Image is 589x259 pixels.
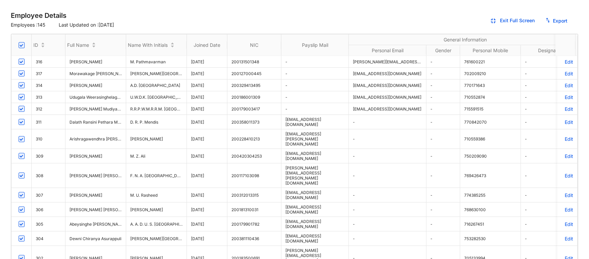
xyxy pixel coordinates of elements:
[32,91,65,103] td: 313
[69,59,102,64] span: [PERSON_NAME]
[285,151,321,161] span: [EMAIL_ADDRESS][DOMAIN_NAME]
[521,103,582,115] td: -
[187,163,227,188] td: [DATE]
[426,79,460,91] td: -
[187,231,227,246] td: [DATE]
[460,163,521,188] td: 769426473
[349,34,582,45] th: General Information
[187,188,227,202] td: [DATE]
[227,202,281,217] td: 200181310031
[69,222,170,227] span: Abeysinghe [PERSON_NAME] Uvini [PERSON_NAME]
[128,42,168,48] span: Name With Initials
[281,56,349,68] td: -
[349,149,426,163] td: -
[460,202,521,217] td: 768630100
[32,163,65,188] td: 308
[561,71,573,76] a: Edit
[285,165,321,186] span: [PERSON_NAME][EMAIL_ADDRESS][PERSON_NAME][DOMAIN_NAME]
[553,18,567,24] a: Export
[69,173,136,178] span: [PERSON_NAME] [PERSON_NAME]
[32,231,65,246] td: 304
[561,173,573,179] a: Edit
[561,192,573,198] a: Edit
[227,129,281,149] td: 200228410213
[521,115,582,129] td: -
[59,22,114,28] p: Last Updated on : [DATE]
[561,153,573,159] a: Edit
[227,149,281,163] td: 200420304253
[281,103,349,115] td: -
[521,217,582,231] td: -
[65,34,126,56] th: Full Name
[65,149,126,163] td: Mohammed Zahran Ali
[349,217,426,231] td: -
[227,188,281,202] td: 200312013315
[69,106,185,111] span: [PERSON_NAME] Mudiyanse Ralahamilage [PERSON_NAME]
[126,91,187,103] td: U.W.D.K. Weerasinghe
[187,68,227,79] td: [DATE]
[126,79,187,91] td: A.D. Kamalaneson
[227,34,281,56] th: NIC
[426,45,460,56] th: Gender
[187,217,227,231] td: [DATE]
[349,45,426,56] th: Personal Email
[187,202,227,217] td: [DATE]
[69,95,171,100] span: Udugala Weerasinghelage Dewmini [PERSON_NAME]
[426,231,460,246] td: -
[281,34,349,56] th: Payslip Mail
[227,231,281,246] td: 200381110436
[426,163,460,188] td: -
[281,68,349,79] td: -
[69,207,122,212] span: [PERSON_NAME] [PERSON_NAME]
[521,91,582,103] td: -
[227,79,281,91] td: 200329413495
[460,56,521,68] td: 761600221
[561,236,573,241] a: Edit
[353,59,487,64] span: [PERSON_NAME][EMAIL_ADDRESS][PERSON_NAME][DOMAIN_NAME]
[521,149,582,163] td: -
[540,14,573,28] button: Export
[460,103,521,115] td: 715591515
[285,219,321,229] span: [EMAIL_ADDRESS][DOMAIN_NAME]
[460,231,521,246] td: 753282530
[126,149,187,163] td: M. Z. Ali
[426,91,460,103] td: -
[187,129,227,149] td: [DATE]
[11,22,45,28] p: Employees : 145
[561,94,573,100] p: Edit
[285,131,321,147] span: [EMAIL_ADDRESS][PERSON_NAME][DOMAIN_NAME]
[561,136,573,142] a: Edit
[69,83,102,88] span: [PERSON_NAME]
[561,119,573,125] a: Edit
[285,190,321,200] span: [EMAIL_ADDRESS][DOMAIN_NAME]
[32,188,65,202] td: 307
[130,106,205,111] span: R.R.P.W.M.R.R.M. [GEOGRAPHIC_DATA]
[130,222,196,227] span: A. A. D. U. S. [GEOGRAPHIC_DATA]
[521,56,582,68] td: -
[187,115,227,129] td: [DATE]
[65,202,126,217] td: Fathima Hanaa Khalid
[426,217,460,231] td: -
[545,18,550,23] img: export.331d0dd4d426c9acf19646af862b8729.svg
[285,204,321,215] span: [EMAIL_ADDRESS][DOMAIN_NAME]
[561,106,573,112] a: Edit
[426,149,460,163] td: -
[126,231,187,246] td: D. C. Asurappuli
[281,79,349,91] td: -
[187,79,227,91] td: [DATE]
[426,129,460,149] td: -
[227,56,281,68] td: 200131501348
[353,71,421,76] span: [EMAIL_ADDRESS][DOMAIN_NAME]
[521,68,582,79] td: -
[460,115,521,129] td: 770842070
[426,103,460,115] td: -
[349,129,426,149] td: -
[33,42,38,48] span: ID
[227,163,281,188] td: 200117103098
[349,231,426,246] td: -
[126,68,187,79] td: M.A.U. Perera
